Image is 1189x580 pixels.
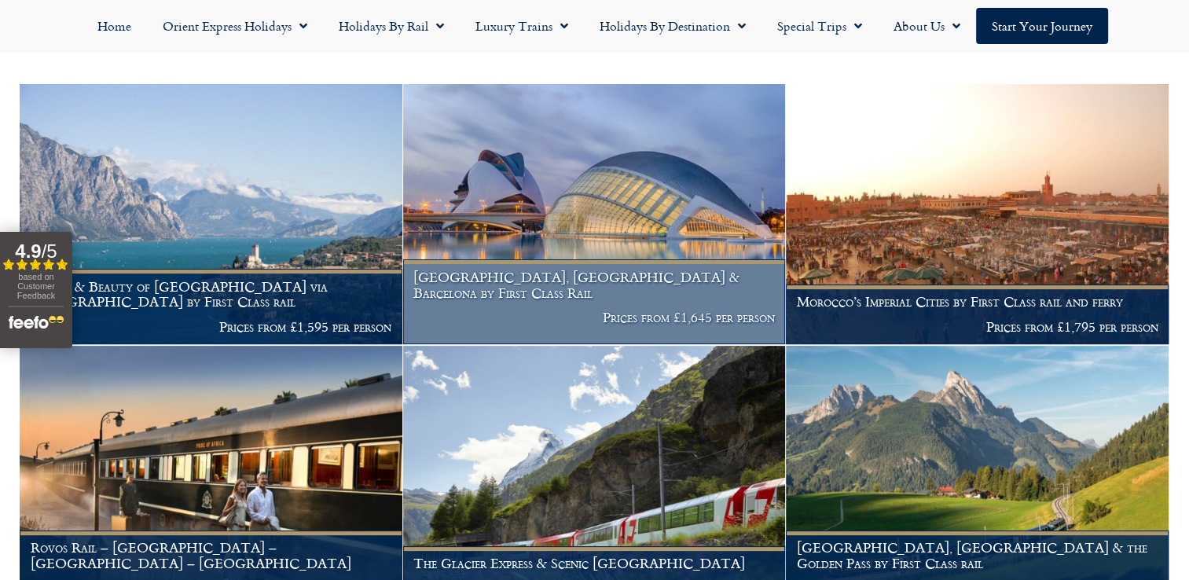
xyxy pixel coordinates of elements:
a: Luxury Trains [460,8,584,44]
a: [GEOGRAPHIC_DATA], [GEOGRAPHIC_DATA] & Barcelona by First Class Rail Prices from £1,645 per person [403,84,787,345]
a: Start your Journey [976,8,1108,44]
a: About Us [878,8,976,44]
p: Prices from £1,795 per person [797,319,1158,335]
a: Morocco’s Imperial Cities by First Class rail and ferry Prices from £1,795 per person [786,84,1169,345]
a: Orient Express Holidays [147,8,323,44]
h1: [GEOGRAPHIC_DATA], [GEOGRAPHIC_DATA] & Barcelona by First Class Rail [413,270,775,300]
p: Prices from £1,595 per person [31,319,392,335]
h1: [GEOGRAPHIC_DATA], [GEOGRAPHIC_DATA] & the Golden Pass by First Class rail [797,540,1158,571]
a: Special Trips [761,8,878,44]
a: Home [82,8,147,44]
a: Holidays by Rail [323,8,460,44]
h1: Rovos Rail – [GEOGRAPHIC_DATA] – [GEOGRAPHIC_DATA] – [GEOGRAPHIC_DATA] [31,540,392,571]
h1: Morocco’s Imperial Cities by First Class rail and ferry [797,294,1158,310]
p: Prices from £1,645 per person [413,310,775,325]
a: Charm & Beauty of [GEOGRAPHIC_DATA] via [GEOGRAPHIC_DATA] by First Class rail Prices from £1,595 ... [20,84,403,345]
a: Holidays by Destination [584,8,761,44]
nav: Menu [8,8,1181,44]
h1: The Glacier Express & Scenic [GEOGRAPHIC_DATA] [413,556,775,571]
h1: Charm & Beauty of [GEOGRAPHIC_DATA] via [GEOGRAPHIC_DATA] by First Class rail [31,279,392,310]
